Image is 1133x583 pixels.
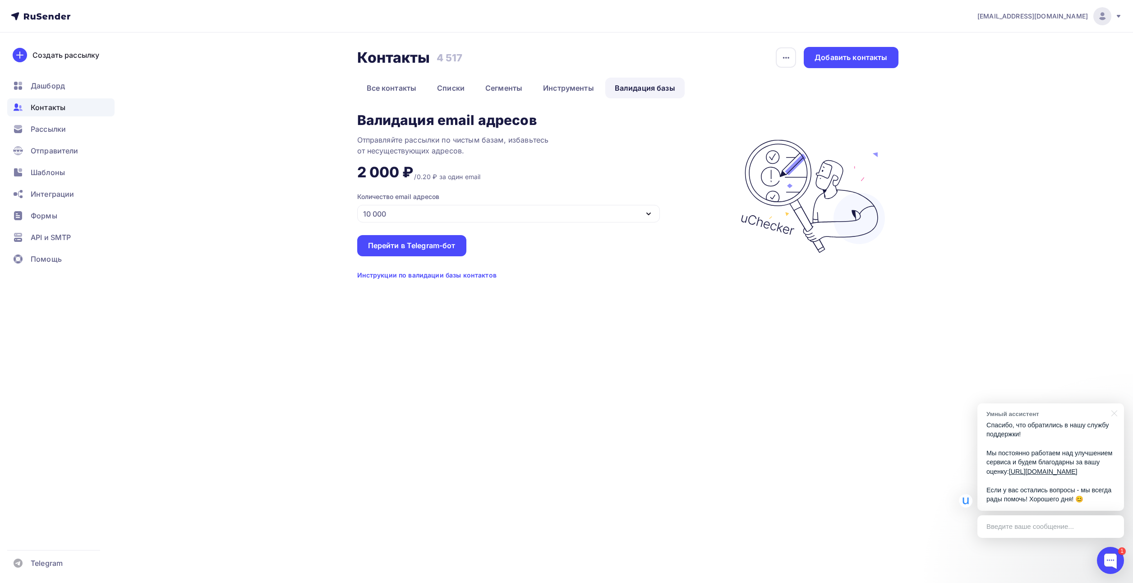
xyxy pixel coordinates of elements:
[476,78,532,98] a: Сегменты
[31,232,71,243] span: API и SMTP
[31,102,65,113] span: Контакты
[605,78,685,98] a: Валидация базы
[437,51,463,64] h3: 4 517
[7,142,115,160] a: Отправители
[414,172,480,181] div: /0.20 ₽ за один email
[7,207,115,225] a: Формы
[986,410,1106,418] div: Умный ассистент
[534,78,603,98] a: Инструменты
[357,192,694,222] button: Количество email адресов 10 000
[31,124,66,134] span: Рассылки
[368,241,456,251] div: Перейти в Telegram-бот
[31,167,65,178] span: Шаблоны
[977,515,1124,538] div: Введите ваше сообщение...
[959,494,972,508] img: Умный ассистент
[31,254,62,264] span: Помощь
[1009,468,1078,475] a: [URL][DOMAIN_NAME]
[7,98,115,116] a: Контакты
[977,12,1088,21] span: [EMAIL_ADDRESS][DOMAIN_NAME]
[31,558,63,569] span: Telegram
[977,7,1122,25] a: [EMAIL_ADDRESS][DOMAIN_NAME]
[31,145,78,156] span: Отправители
[428,78,474,98] a: Списки
[7,163,115,181] a: Шаблоны
[357,78,426,98] a: Все контакты
[31,80,65,91] span: Дашборд
[32,50,99,60] div: Создать рассылку
[31,189,74,199] span: Интеграции
[986,421,1115,504] p: Спасибо, что обратились в нашу службу поддержки! Мы постоянно работаем над улучшением сервиса и б...
[357,113,537,127] div: Валидация email адресов
[7,77,115,95] a: Дашборд
[31,210,57,221] span: Формы
[357,49,430,67] h2: Контакты
[1118,547,1126,555] div: 1
[357,134,583,156] div: Отправляйте рассылки по чистым базам, избавьтесь от несуществующих адресов.
[357,271,497,280] div: Инструкции по валидации базы контактов
[363,208,386,219] div: 10 000
[815,52,887,63] div: Добавить контакты
[357,163,414,181] div: 2 000 ₽
[7,120,115,138] a: Рассылки
[357,192,439,201] div: Количество email адресов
